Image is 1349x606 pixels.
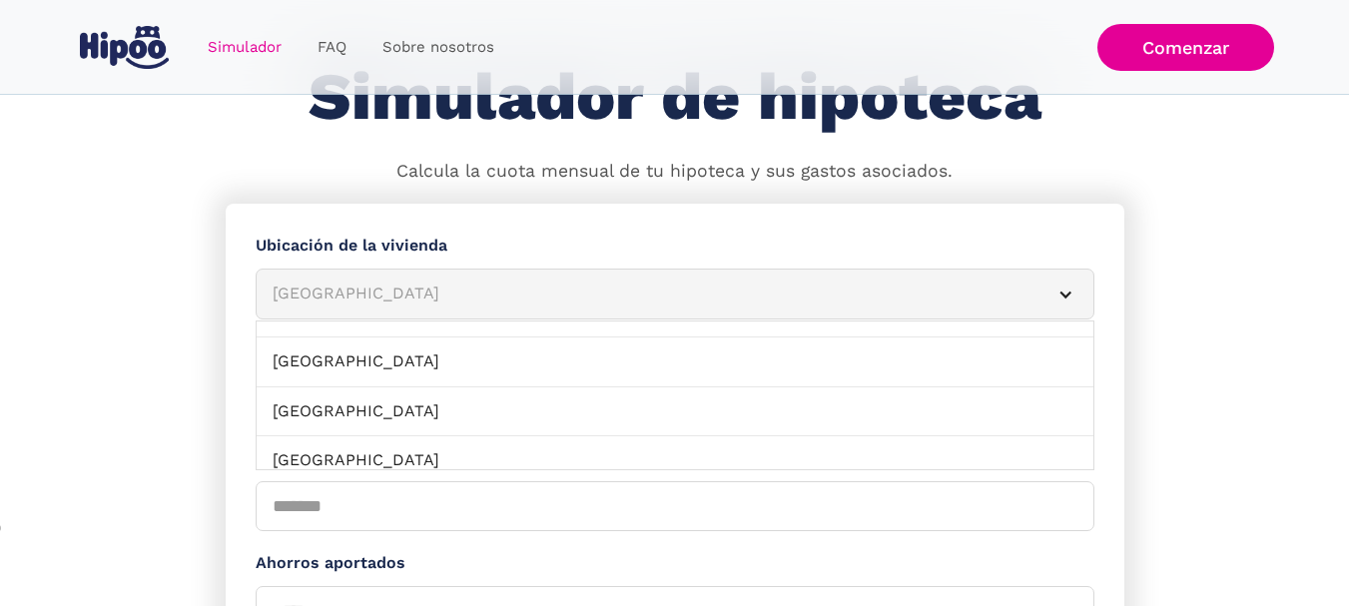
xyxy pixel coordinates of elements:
a: [GEOGRAPHIC_DATA] [257,436,1093,486]
label: Ahorros aportados [256,551,1094,576]
article: [GEOGRAPHIC_DATA] [256,269,1094,319]
a: Comenzar [1097,24,1274,71]
a: FAQ [300,28,364,67]
a: home [76,18,174,77]
a: [GEOGRAPHIC_DATA] [257,387,1093,437]
a: [GEOGRAPHIC_DATA] [257,337,1093,387]
p: Calcula la cuota mensual de tu hipoteca y sus gastos asociados. [396,159,953,185]
a: Sobre nosotros [364,28,512,67]
label: Ubicación de la vivienda [256,234,1094,259]
nav: [GEOGRAPHIC_DATA] [256,320,1094,470]
h1: Simulador de hipoteca [309,61,1041,134]
a: Simulador [190,28,300,67]
div: [GEOGRAPHIC_DATA] [273,282,1029,306]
